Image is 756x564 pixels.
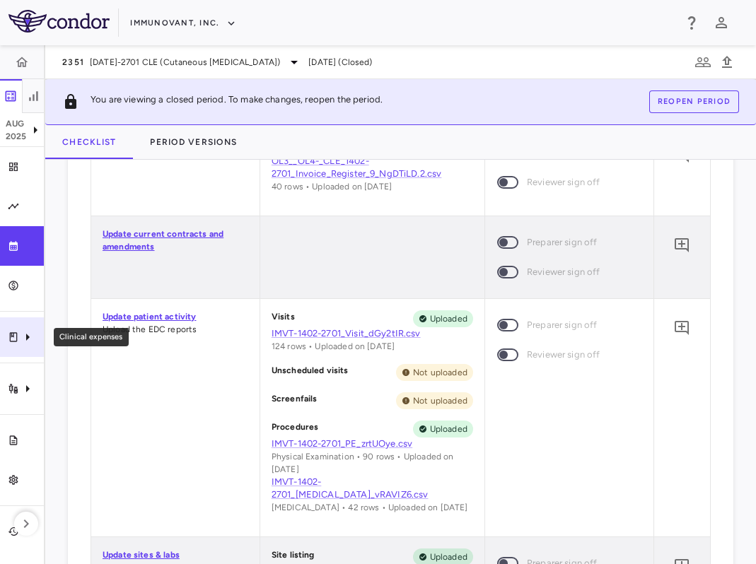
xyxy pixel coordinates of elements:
span: 2351 [62,57,84,68]
span: Not uploaded [407,366,473,379]
span: Uploaded [424,312,473,325]
span: Reviewer sign off [527,347,600,363]
div: Clinical expenses [54,328,129,346]
span: 40 rows • Uploaded on [DATE] [272,182,392,192]
p: 2025 [6,130,27,143]
button: Period Versions [133,125,254,159]
p: Aug [6,117,27,130]
img: logo-full-BYUhSk78.svg [8,10,110,33]
span: Uploaded [424,423,473,435]
span: Reviewer sign off [527,175,600,190]
span: Reviewer sign off [527,264,600,280]
p: Procedures [272,421,319,437]
button: Add comment [670,316,694,340]
span: Physical Examination • 90 rows • Uploaded on [DATE] [272,452,454,474]
span: Not uploaded [407,394,473,407]
a: IMVT-1402-2701_[MEDICAL_DATA]_vRAVIZ6.csv [272,476,473,501]
button: Add comment [670,233,694,257]
p: You are viewing a closed period. To make changes, reopen the period. [91,93,383,110]
span: Upload the EDC reports [103,324,197,334]
span: [DATE]-2701 CLE (Cutaneous [MEDICAL_DATA]) [90,56,280,69]
a: Update patient activity [103,312,196,322]
a: IMVT-1402-2701_Visit_dGy2tIR.csv [272,327,473,340]
button: Checklist [45,125,133,159]
span: Uploaded [424,551,473,563]
a: Update sites & labs [103,550,180,560]
svg: Add comment [673,237,690,254]
svg: Add comment [673,319,690,336]
span: [MEDICAL_DATA] • 42 rows • Uploaded on [DATE] [272,503,468,512]
button: Immunovant, Inc. [130,12,236,35]
p: Unscheduled visits [272,364,349,381]
button: Reopen period [649,90,739,113]
span: 124 rows • Uploaded on [DATE] [272,341,395,351]
a: IMVT-1402-2701_PE_zrtUOye.csv [272,437,473,450]
span: [DATE] (Closed) [308,56,372,69]
a: Update current contracts and amendments [103,229,223,252]
span: Preparer sign off [527,317,598,333]
p: Visits [272,310,295,327]
p: Screenfails [272,392,318,409]
span: Preparer sign off [527,235,598,250]
a: OL3__OL4-_CLE_1402-2701_Invoice_Register_9_NgDTiLD.2.csv [272,155,473,180]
